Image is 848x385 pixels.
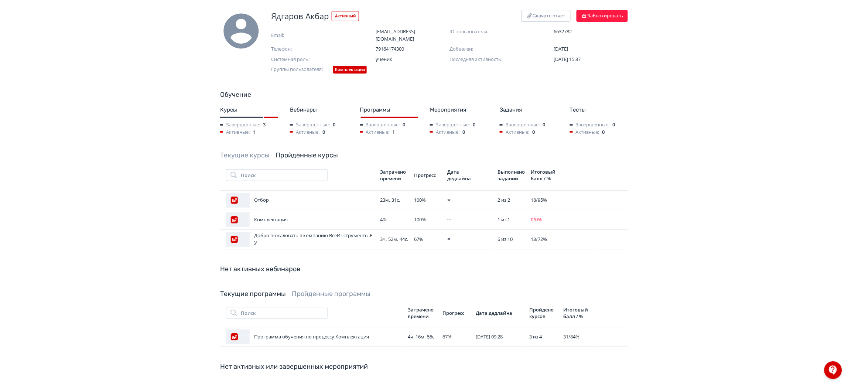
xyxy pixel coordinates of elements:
[271,66,330,75] span: Группы пользователя:
[447,168,473,182] div: Дата дедлайна
[476,333,503,340] span: [DATE] 09:28
[220,106,278,114] div: Курсы
[290,106,348,114] div: Вебинары
[449,56,523,63] span: Последняя активность:
[391,197,400,203] span: 31с.
[531,216,542,223] span: 0 / 0 %
[408,306,437,320] div: Затрачено времени
[430,129,459,136] span: Активные:
[570,106,628,114] div: Тесты
[427,333,436,340] span: 55с.
[380,216,389,223] span: 40с.
[447,216,492,224] div: ∞
[414,236,423,242] span: 67 %
[602,129,605,136] span: 0
[449,28,523,35] span: ID пользователя:
[360,129,390,136] span: Активные:
[403,121,406,129] span: 0
[220,264,628,274] div: Нет активных вебинаров
[226,193,374,208] div: Отбор
[220,151,270,159] a: Текущие курсы
[531,236,547,242] span: 13 / 72 %
[613,121,615,129] span: 0
[554,45,568,52] span: [DATE]
[360,106,418,114] div: Программы
[414,197,426,203] span: 100 %
[531,197,547,203] span: 18 / 95 %
[220,290,286,298] a: Текущие программы
[271,32,345,39] span: Email:
[333,66,367,74] div: Комплектация
[380,197,390,203] span: 23м.
[292,290,370,298] a: Пройденные программы
[332,11,359,21] span: Активный
[563,306,592,320] div: Итоговый балл / %
[253,129,255,136] span: 1
[271,56,345,63] span: Системная роль:
[322,129,325,136] span: 0
[380,168,408,182] div: Затрачено времени
[473,121,475,129] span: 0
[430,106,488,114] div: Мероприятия
[500,106,558,114] div: Задания
[376,28,449,42] span: [EMAIL_ADDRESS][DOMAIN_NAME]
[271,45,345,53] span: Телефон:
[522,10,571,22] button: Скачать отчет
[447,236,492,243] div: ∞
[476,310,524,316] div: Дата дедлайна
[554,56,581,62] span: [DATE] 15:37
[226,212,374,227] div: Комплектация
[271,10,329,22] span: Ядгаров Акбар
[500,129,529,136] span: Активные:
[497,216,510,223] span: 1 из 1
[226,232,374,247] div: Добро пожаловать в компанию ВсеИнструменты.РУ
[531,168,558,182] div: Итоговый балл / %
[577,10,628,22] button: Заблокировать
[530,306,558,320] div: Пройдено курсов
[290,121,330,129] span: Завершенные:
[543,121,545,129] span: 0
[500,121,540,129] span: Завершенные:
[360,121,400,129] span: Завершенные:
[220,121,260,129] span: Завершенные:
[563,333,579,340] span: 31 / 84 %
[443,310,470,316] div: Прогресс
[570,129,599,136] span: Активные:
[220,129,250,136] span: Активные:
[430,121,470,129] span: Завершенные:
[408,333,414,340] span: 4ч.
[333,121,335,129] span: 0
[220,362,628,372] div: Нет активных или завершенных мероприятий
[497,168,525,182] div: Выполнено заданий
[290,129,319,136] span: Активные:
[462,129,465,136] span: 0
[220,90,628,100] div: Обучение
[400,236,408,242] span: 44с.
[443,333,452,340] span: 67 %
[276,151,338,159] a: Пройденные курсы
[376,45,449,53] span: 79164174300
[554,28,628,35] span: 6632782
[449,45,523,53] span: Добавлен:
[263,121,266,129] span: 3
[530,333,542,340] span: 3 из 4
[414,216,426,223] span: 100 %
[497,236,513,242] span: 6 из 10
[376,56,449,63] span: ученик
[532,129,535,136] span: 0
[497,197,510,203] span: 2 из 2
[393,129,395,136] span: 1
[416,333,426,340] span: 16м.
[226,330,402,344] div: Программа обучения по процессу Комплектация
[388,236,398,242] span: 52м.
[570,121,610,129] span: Завершенные:
[447,197,492,204] div: ∞
[414,172,441,178] div: Прогресс
[380,236,387,242] span: 3ч.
